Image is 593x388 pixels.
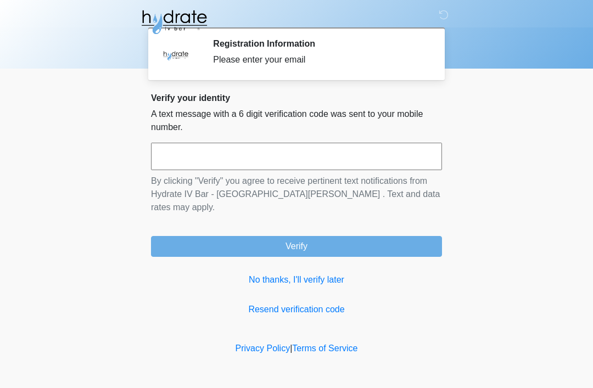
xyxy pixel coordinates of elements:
div: Please enter your email [213,53,426,66]
p: By clicking "Verify" you agree to receive pertinent text notifications from Hydrate IV Bar - [GEO... [151,175,442,214]
img: Hydrate IV Bar - Fort Collins Logo [140,8,208,36]
a: No thanks, I'll verify later [151,273,442,286]
h2: Verify your identity [151,93,442,103]
a: Privacy Policy [236,344,290,353]
a: Resend verification code [151,303,442,316]
p: A text message with a 6 digit verification code was sent to your mobile number. [151,108,442,134]
a: Terms of Service [292,344,357,353]
img: Agent Avatar [159,38,192,71]
a: | [290,344,292,353]
button: Verify [151,236,442,257]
